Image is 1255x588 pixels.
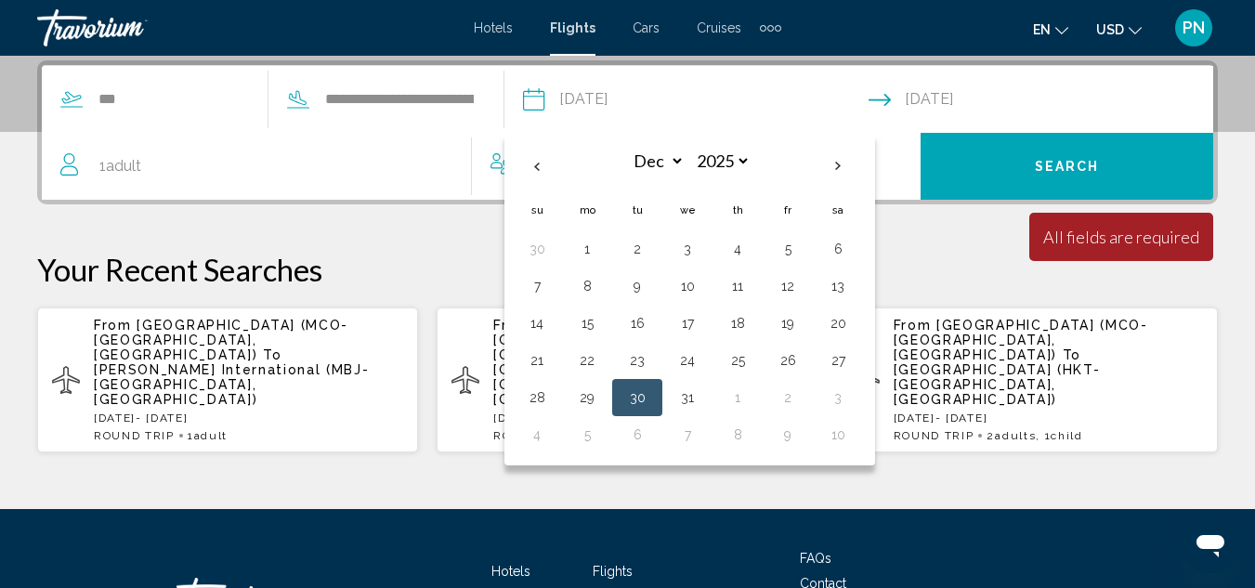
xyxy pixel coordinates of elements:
[1035,160,1100,175] span: Search
[723,385,752,411] button: Day 1
[622,236,652,262] button: Day 2
[800,551,831,566] a: FAQs
[1181,514,1240,573] iframe: Button to launch messaging window
[572,273,602,299] button: Day 8
[837,307,1218,453] button: From [GEOGRAPHIC_DATA] (MCO-[GEOGRAPHIC_DATA], [GEOGRAPHIC_DATA]) To [GEOGRAPHIC_DATA] (HKT-[GEOG...
[1033,16,1068,43] button: Change language
[823,422,853,448] button: Day 10
[622,273,652,299] button: Day 9
[522,385,552,411] button: Day 28
[894,412,1203,425] p: [DATE] - [DATE]
[622,310,652,336] button: Day 16
[493,362,700,407] span: [GEOGRAPHIC_DATA] (HKT-[GEOGRAPHIC_DATA], [GEOGRAPHIC_DATA])
[869,66,1214,133] button: Return date: Jan 3, 2026
[99,153,141,179] span: 1
[1183,19,1205,37] span: PN
[673,273,702,299] button: Day 10
[823,310,853,336] button: Day 20
[522,347,552,373] button: Day 21
[493,318,657,362] span: Miami Intl (MIA-[GEOGRAPHIC_DATA], [GEOGRAPHIC_DATA])
[813,145,863,188] button: Next month
[1063,347,1081,362] span: To
[42,133,921,200] button: Travelers: 1 adult, 0 children
[633,20,660,35] a: Cars
[894,362,1101,407] span: [GEOGRAPHIC_DATA] (HKT-[GEOGRAPHIC_DATA], [GEOGRAPHIC_DATA])
[673,236,702,262] button: Day 3
[823,236,853,262] button: Day 6
[697,20,741,35] a: Cruises
[673,422,702,448] button: Day 7
[106,157,141,175] span: Adult
[437,307,817,453] button: From Miami Intl (MIA-[GEOGRAPHIC_DATA], [GEOGRAPHIC_DATA]) To [GEOGRAPHIC_DATA] (HKT-[GEOGRAPHIC_...
[94,362,369,407] span: [PERSON_NAME] International (MBJ-[GEOGRAPHIC_DATA], [GEOGRAPHIC_DATA])
[37,251,1218,288] p: Your Recent Searches
[188,429,228,442] span: 1
[823,347,853,373] button: Day 27
[572,347,602,373] button: Day 22
[572,422,602,448] button: Day 5
[723,422,752,448] button: Day 8
[1096,16,1142,43] button: Change currency
[773,236,803,262] button: Day 5
[523,66,869,133] button: Depart date: Dec 30, 2025
[572,385,602,411] button: Day 29
[263,347,281,362] span: To
[522,236,552,262] button: Day 30
[522,273,552,299] button: Day 7
[1096,22,1124,37] span: USD
[491,564,530,579] a: Hotels
[94,318,348,362] span: [GEOGRAPHIC_DATA] (MCO-[GEOGRAPHIC_DATA], [GEOGRAPHIC_DATA])
[723,310,752,336] button: Day 18
[572,310,602,336] button: Day 15
[493,412,803,425] p: [DATE] - [DATE]
[493,318,531,333] span: From
[1033,22,1051,37] span: en
[894,429,974,442] span: ROUND TRIP
[1043,227,1199,247] div: All fields are required
[522,422,552,448] button: Day 4
[94,429,175,442] span: ROUND TRIP
[1036,429,1082,442] span: , 1
[493,429,574,442] span: ROUND TRIP
[723,236,752,262] button: Day 4
[37,307,418,453] button: From [GEOGRAPHIC_DATA] (MCO-[GEOGRAPHIC_DATA], [GEOGRAPHIC_DATA]) To [PERSON_NAME] International ...
[773,273,803,299] button: Day 12
[622,347,652,373] button: Day 23
[921,133,1213,200] button: Search
[512,145,562,188] button: Previous month
[94,412,403,425] p: [DATE] - [DATE]
[42,65,1213,200] div: Search widget
[94,318,132,333] span: From
[522,310,552,336] button: Day 14
[723,273,752,299] button: Day 11
[1170,8,1218,47] button: User Menu
[572,236,602,262] button: Day 1
[823,273,853,299] button: Day 13
[823,385,853,411] button: Day 3
[624,145,685,177] select: Select month
[773,422,803,448] button: Day 9
[673,347,702,373] button: Day 24
[995,429,1036,442] span: Adults
[673,385,702,411] button: Day 31
[593,564,633,579] a: Flights
[622,385,652,411] button: Day 30
[773,347,803,373] button: Day 26
[760,13,781,43] button: Extra navigation items
[773,310,803,336] button: Day 19
[690,145,751,177] select: Select year
[773,385,803,411] button: Day 2
[894,318,932,333] span: From
[987,429,1036,442] span: 2
[194,429,228,442] span: Adult
[550,20,595,35] a: Flights
[1051,429,1082,442] span: Child
[474,20,513,35] a: Hotels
